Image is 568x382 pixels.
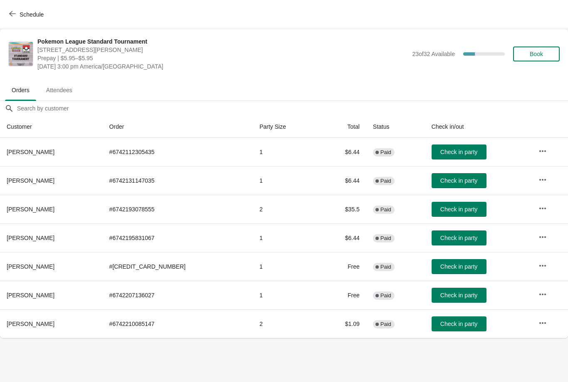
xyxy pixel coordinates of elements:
span: Prepay | $5.95–$5.95 [37,54,408,62]
span: [DATE] 3:00 pm America/[GEOGRAPHIC_DATA] [37,62,408,71]
td: 2 [253,195,320,223]
span: Check in party [440,235,477,241]
span: Paid [380,235,391,242]
span: Paid [380,149,391,156]
span: Pokemon League Standard Tournament [37,37,408,46]
td: # 6742207136027 [103,281,253,309]
td: 2 [253,309,320,338]
td: $6.44 [319,138,366,166]
span: [PERSON_NAME] [7,321,54,327]
button: Book [513,47,560,61]
span: Paid [380,206,391,213]
span: Check in party [440,177,477,184]
span: Schedule [20,11,44,18]
button: Schedule [4,7,50,22]
td: # 6742195831067 [103,223,253,252]
td: # 6742112305435 [103,138,253,166]
span: Check in party [440,206,477,213]
td: 1 [253,166,320,195]
span: Paid [380,264,391,270]
td: $35.5 [319,195,366,223]
td: # [CREDIT_CARD_NUMBER] [103,252,253,281]
span: [PERSON_NAME] [7,149,54,155]
td: $6.44 [319,166,366,195]
span: [STREET_ADDRESS][PERSON_NAME] [37,46,408,54]
span: Paid [380,178,391,184]
span: [PERSON_NAME] [7,292,54,299]
span: [PERSON_NAME] [7,235,54,241]
span: [PERSON_NAME] [7,206,54,213]
span: Orders [5,83,36,98]
button: Check in party [432,230,487,245]
td: Free [319,281,366,309]
td: 1 [253,138,320,166]
button: Check in party [432,288,487,303]
td: 1 [253,223,320,252]
span: Check in party [440,292,477,299]
td: $6.44 [319,223,366,252]
span: Check in party [440,321,477,327]
td: $1.09 [319,309,366,338]
th: Total [319,116,366,138]
button: Check in party [432,316,487,331]
button: Check in party [432,173,487,188]
th: Order [103,116,253,138]
span: Attendees [40,83,79,98]
span: Paid [380,292,391,299]
span: [PERSON_NAME] [7,177,54,184]
button: Check in party [432,144,487,159]
td: 1 [253,281,320,309]
img: Pokemon League Standard Tournament [9,42,33,66]
span: Check in party [440,149,477,155]
span: [PERSON_NAME] [7,263,54,270]
th: Status [366,116,425,138]
td: Free [319,252,366,281]
span: 23 of 32 Available [412,51,455,57]
span: Check in party [440,263,477,270]
input: Search by customer [17,101,568,116]
button: Check in party [432,259,487,274]
th: Check in/out [425,116,532,138]
td: # 6742193078555 [103,195,253,223]
td: 1 [253,252,320,281]
td: # 6742210085147 [103,309,253,338]
th: Party Size [253,116,320,138]
span: Book [530,51,543,57]
td: # 6742131147035 [103,166,253,195]
span: Paid [380,321,391,328]
button: Check in party [432,202,487,217]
